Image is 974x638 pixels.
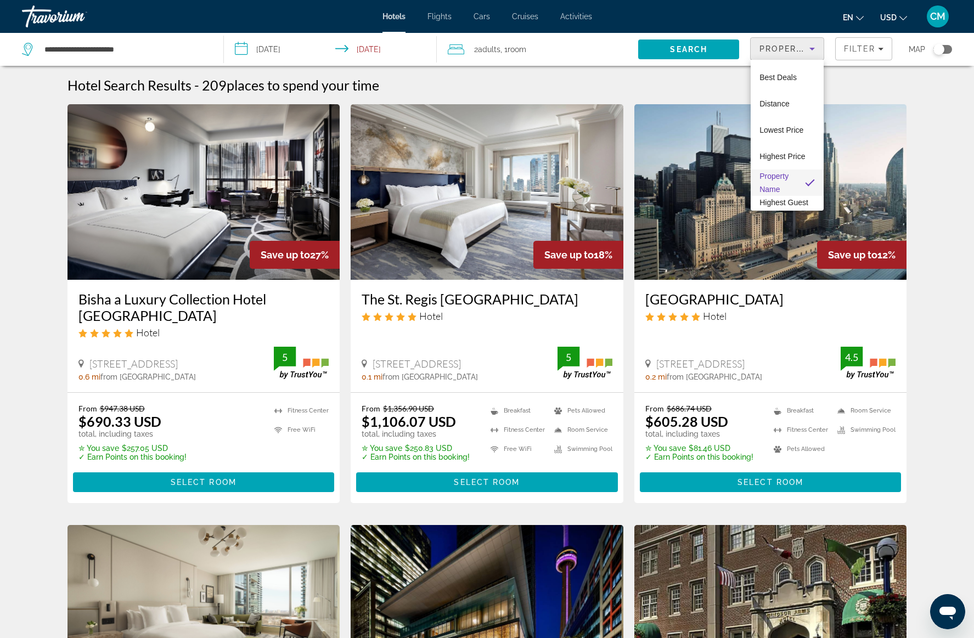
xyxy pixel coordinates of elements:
[759,152,805,161] span: Highest Price
[759,99,789,108] span: Distance
[759,126,803,134] span: Lowest Price
[759,172,789,194] span: Property Name
[759,198,808,220] span: Highest Guest Rating
[759,73,797,82] span: Best Deals
[930,594,965,629] iframe: Button to launch messaging window
[751,60,824,211] div: Sort by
